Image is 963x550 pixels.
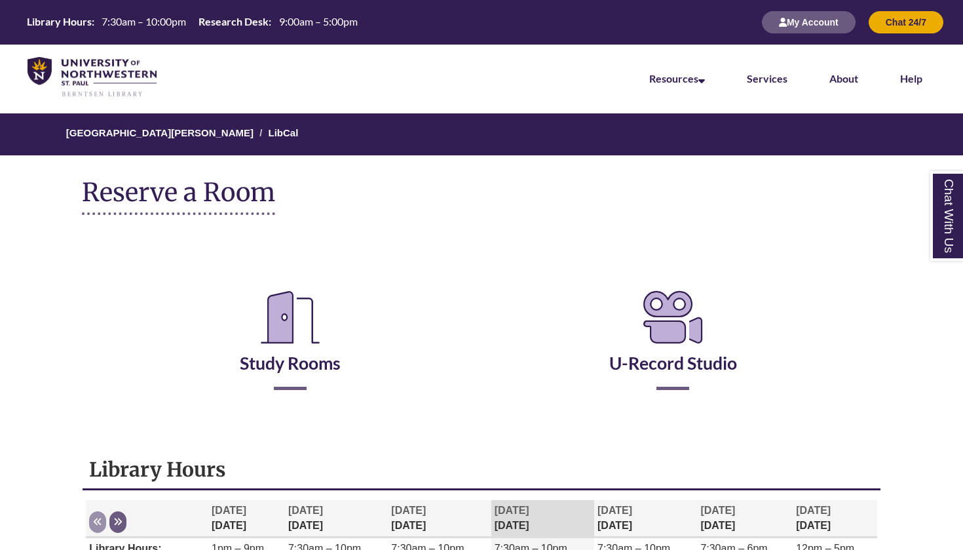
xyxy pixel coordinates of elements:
a: U-Record Studio [609,320,737,374]
button: Next week [109,511,126,533]
th: [DATE] [793,500,877,538]
button: My Account [762,11,856,33]
div: Reserve a Room [82,248,881,429]
h1: Library Hours [89,457,874,482]
th: [DATE] [697,500,793,538]
span: [DATE] [391,505,426,516]
table: Hours Today [22,14,362,29]
a: [GEOGRAPHIC_DATA][PERSON_NAME] [66,127,254,138]
h1: Reserve a Room [82,178,275,215]
span: 7:30am – 10:00pm [102,15,186,28]
th: Library Hours: [22,14,96,29]
a: About [829,72,858,85]
th: [DATE] [208,500,285,538]
img: UNWSP Library Logo [28,57,157,98]
span: [DATE] [700,505,735,516]
span: [DATE] [288,505,323,516]
a: Help [900,72,922,85]
a: Chat 24/7 [869,16,943,28]
a: LibCal [269,127,299,138]
nav: Breadcrumb [82,113,881,155]
a: Hours Today [22,14,362,30]
th: [DATE] [388,500,491,538]
th: [DATE] [594,500,697,538]
span: 9:00am – 5:00pm [279,15,358,28]
span: [DATE] [212,505,246,516]
a: Resources [649,72,705,85]
a: Services [747,72,787,85]
th: [DATE] [491,500,594,538]
span: [DATE] [597,505,632,516]
a: Study Rooms [240,320,341,374]
th: Research Desk: [193,14,273,29]
button: Previous week [89,511,106,533]
button: Chat 24/7 [869,11,943,33]
th: [DATE] [285,500,388,538]
a: My Account [762,16,856,28]
span: [DATE] [796,505,831,516]
span: [DATE] [495,505,529,516]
